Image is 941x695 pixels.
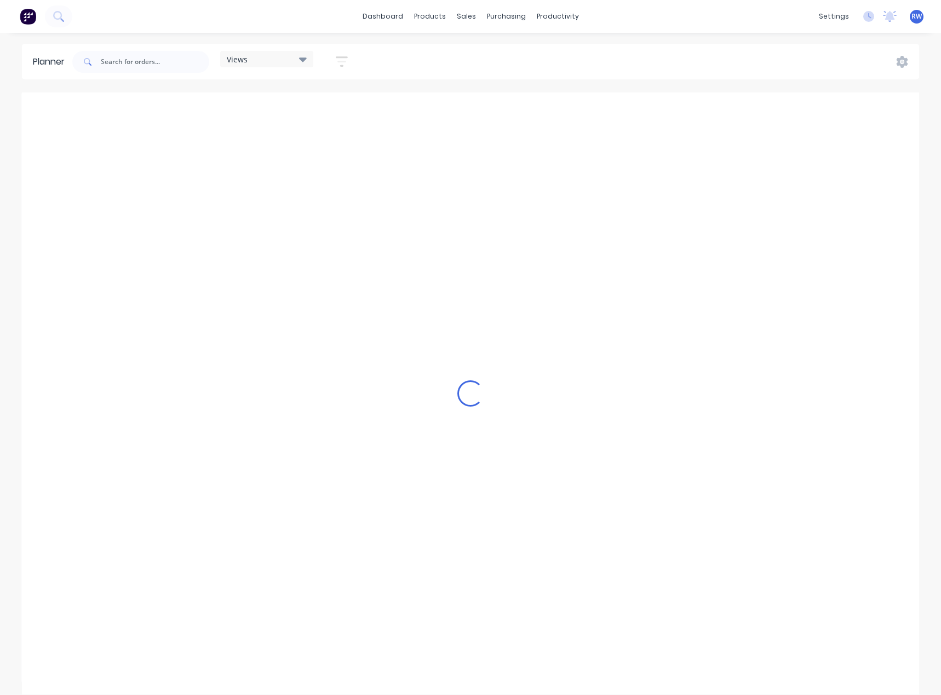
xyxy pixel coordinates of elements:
div: purchasing [481,8,531,25]
div: sales [451,8,481,25]
span: RW [911,11,922,21]
span: Views [227,54,248,65]
div: settings [813,8,854,25]
div: productivity [531,8,584,25]
a: dashboard [357,8,409,25]
input: Search for orders... [101,51,209,73]
div: products [409,8,451,25]
img: Factory [20,8,36,25]
div: Planner [33,55,70,68]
